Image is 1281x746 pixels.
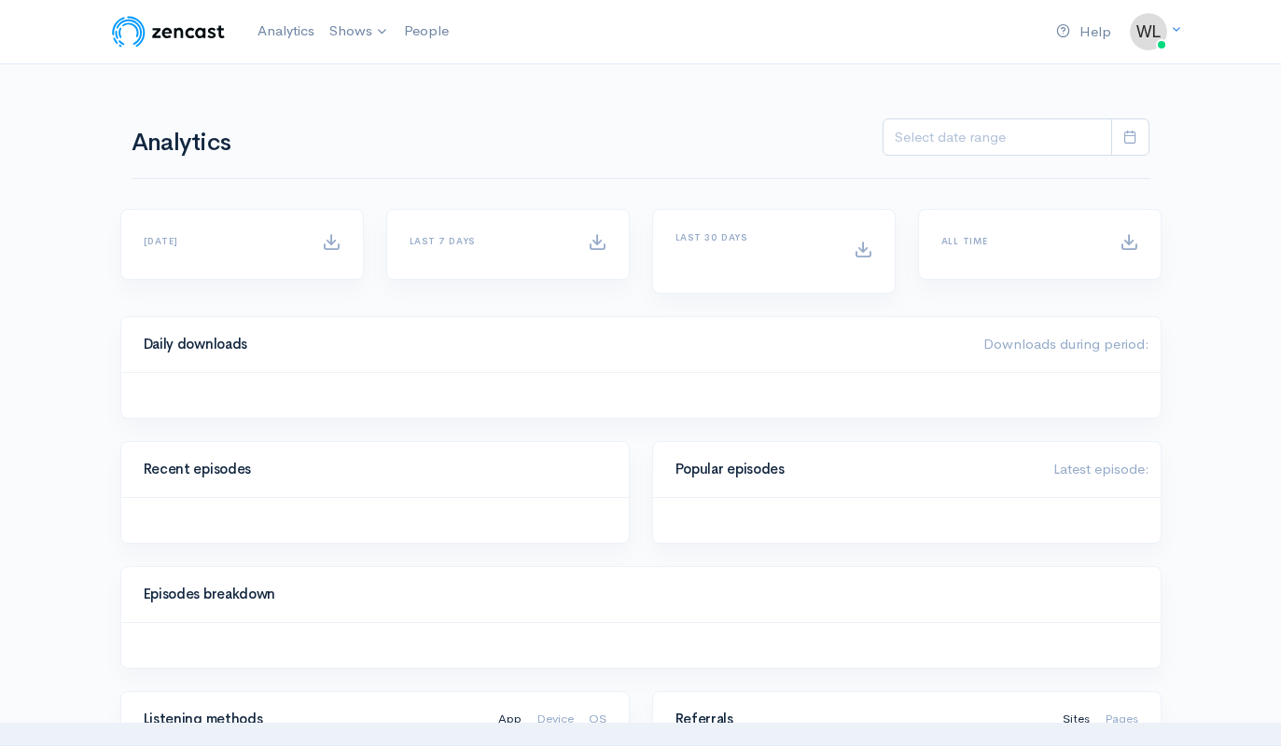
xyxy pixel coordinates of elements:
img: ZenCast Logo [109,13,228,50]
h6: Last 30 days [675,232,831,242]
a: Shows [322,11,397,52]
h1: Analytics [132,130,283,157]
span: Downloads during period: [983,335,1149,352]
h4: Daily downloads [144,337,961,352]
h6: [DATE] [144,236,299,246]
img: ... [1130,13,1167,50]
span: Latest episode: [1053,460,1149,477]
h4: Episodes breakdown [144,587,1127,602]
h4: Popular episodes [675,462,1031,477]
a: People [397,11,456,51]
h6: All time [941,236,1097,246]
a: Analytics [250,11,322,51]
h4: Referrals [675,711,1040,727]
h4: Recent episodes [144,462,595,477]
h6: Last 7 days [410,236,565,246]
h4: Listening methods [144,711,476,727]
a: Help [1049,12,1119,52]
input: analytics date range selector [883,118,1112,157]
